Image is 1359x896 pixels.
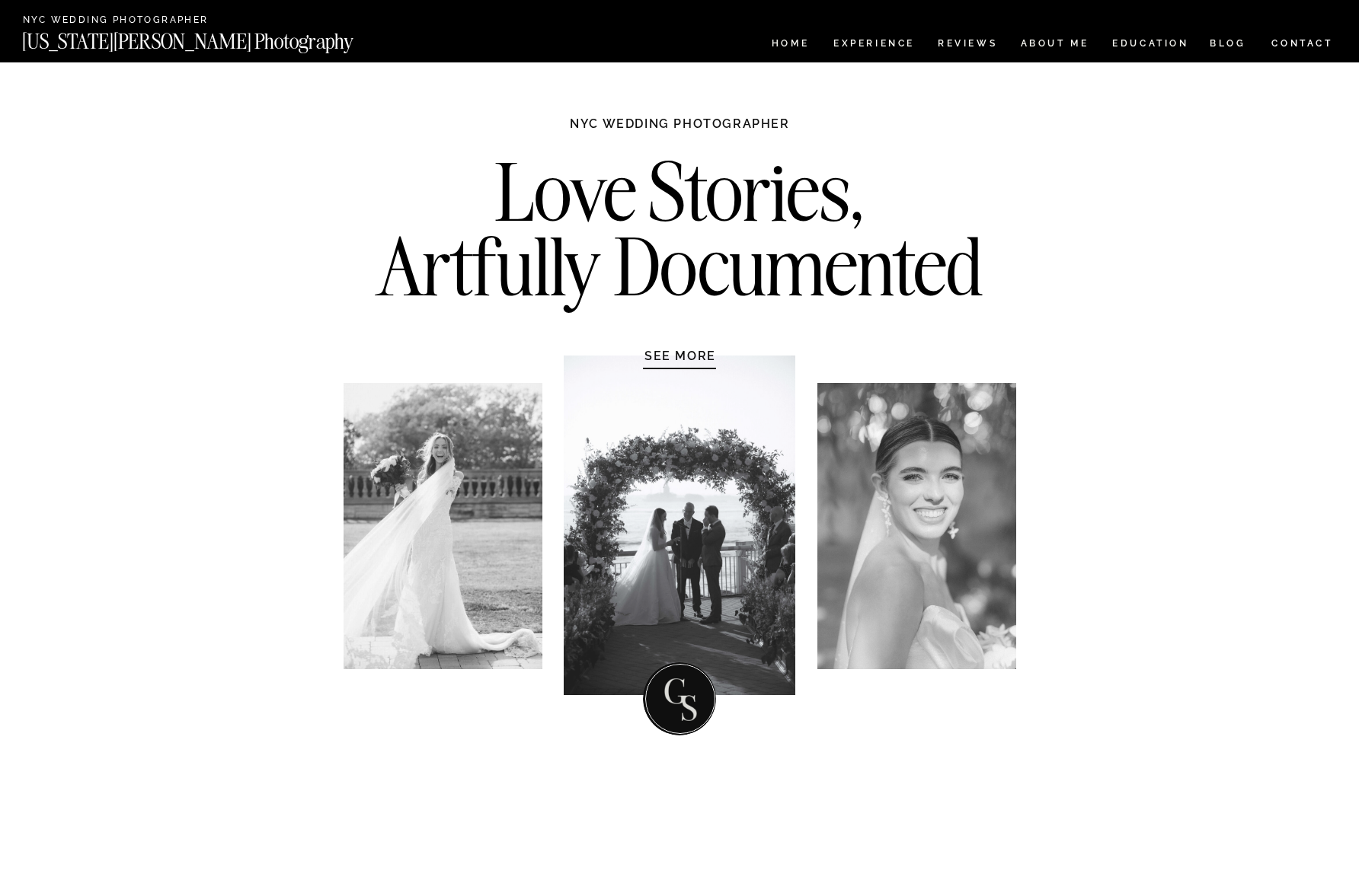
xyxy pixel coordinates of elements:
a: [US_STATE][PERSON_NAME] Photography [22,31,405,44]
a: REVIEWS [938,39,995,52]
a: CONTACT [1271,35,1334,52]
a: BLOG [1210,39,1246,52]
a: ABOUT ME [1020,39,1089,52]
a: NYC Wedding Photographer [23,15,252,27]
a: Experience [833,39,913,52]
a: HOME [769,39,812,52]
h2: Love Stories, Artfully Documented [360,155,999,314]
h1: NYC WEDDING PHOTOGRAPHER [537,116,823,146]
a: EDUCATION [1111,39,1191,52]
a: SEE MORE [608,348,753,363]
